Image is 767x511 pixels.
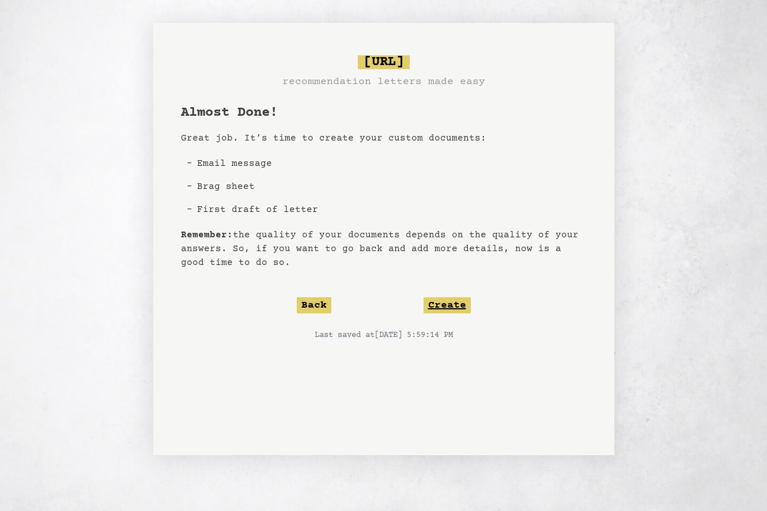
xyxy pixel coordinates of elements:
span: Remember: [181,230,233,240]
p: Great job. It’s time to create your custom documents: [181,131,587,145]
h3: recommendation letters made easy [282,74,485,90]
p: Last saved at [DATE] 5:59:14 PM [181,330,587,341]
p: the quality of your documents depends on the quality of your answers. So, if you want to go back ... [181,228,587,270]
li: First draft of letter [192,198,587,221]
li: Brag sheet [192,175,587,198]
span: [URL] [358,55,410,69]
h1: Almost Done! [181,104,587,122]
li: Email message [192,152,587,175]
button: Create [424,297,471,313]
button: Back [297,297,331,313]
